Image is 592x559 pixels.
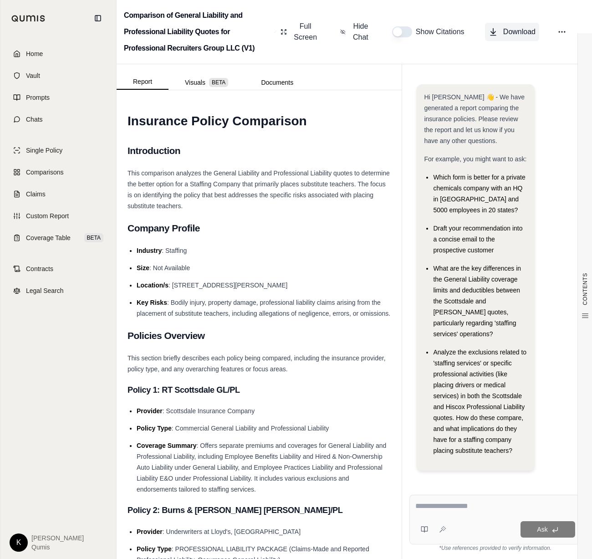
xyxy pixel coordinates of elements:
[337,17,374,46] button: Hide Chat
[6,109,111,129] a: Chats
[6,259,111,279] a: Contracts
[137,545,172,553] span: Policy Type
[137,299,390,317] span: : Bodily injury, property damage, professional liability claims arising from the placement of sub...
[124,7,270,56] h2: Comparison of General Liability and Professional Liability Quotes for Professional Recruiters Gro...
[137,264,149,272] span: Size
[433,225,522,254] span: Draft your recommendation into a concise email to the prospective customer
[11,15,46,22] img: Qumis Logo
[409,544,581,552] div: *Use references provided to verify information.
[6,140,111,160] a: Single Policy
[84,233,103,242] span: BETA
[209,78,228,87] span: BETA
[137,425,172,432] span: Policy Type
[137,407,163,415] span: Provider
[433,265,521,338] span: What are the key differences in the General Liability coverage limits and deductibles between the...
[6,87,111,108] a: Prompts
[26,264,53,273] span: Contracts
[31,543,84,552] span: Qumis
[162,247,187,254] span: : Staffing
[137,299,167,306] span: Key Risks
[521,521,575,538] button: Ask
[26,286,64,295] span: Legal Search
[6,162,111,182] a: Comparisons
[168,282,287,289] span: : [STREET_ADDRESS][PERSON_NAME]
[117,74,168,90] button: Report
[26,93,50,102] span: Prompts
[503,26,536,37] span: Download
[163,407,255,415] span: : Scottsdale Insurance Company
[137,247,162,254] span: Industry
[424,93,525,144] span: Hi [PERSON_NAME] 👋 - We have generated a report comparing the insurance policies. Please review t...
[128,108,391,134] h1: Insurance Policy Comparison
[10,533,28,552] div: K
[433,349,526,454] span: Analyze the exclusions related to 'staffing services' or specific professional activities (like p...
[416,26,467,37] span: Show Citations
[91,11,105,26] button: Collapse sidebar
[137,528,163,535] span: Provider
[26,190,46,199] span: Claims
[137,442,386,493] span: : Offers separate premiums and coverages for General Liability and Professional Liability, includ...
[149,264,190,272] span: : Not Available
[6,206,111,226] a: Custom Report
[582,273,589,305] span: CONTENTS
[351,21,370,43] span: Hide Chat
[26,211,69,221] span: Custom Report
[26,233,71,242] span: Coverage Table
[6,44,111,64] a: Home
[128,219,391,238] h2: Company Profile
[537,526,547,533] span: Ask
[26,146,62,155] span: Single Policy
[128,141,391,160] h2: Introduction
[292,21,318,43] span: Full Screen
[128,502,391,518] h3: Policy 2: Burns & [PERSON_NAME] [PERSON_NAME]/PL
[137,282,168,289] span: Location/s
[128,169,390,210] span: This comparison analyzes the General Liability and Professional Liability quotes to determine the...
[163,528,301,535] span: : Underwriters at Lloyd's, [GEOGRAPHIC_DATA]
[6,281,111,301] a: Legal Search
[485,23,539,41] button: Download
[26,168,63,177] span: Comparisons
[26,71,40,80] span: Vault
[31,533,84,543] span: [PERSON_NAME]
[424,155,526,163] span: For example, you might want to ask:
[128,382,391,398] h3: Policy 1: RT Scottsdale GL/PL
[245,75,310,90] button: Documents
[168,75,245,90] button: Visuals
[26,49,43,58] span: Home
[6,184,111,204] a: Claims
[433,174,525,214] span: Which form is better for a private chemicals company with an HQ in [GEOGRAPHIC_DATA] and 5000 emp...
[277,17,322,46] button: Full Screen
[128,354,386,373] span: This section briefly describes each policy being compared, including the insurance provider, poli...
[172,425,329,432] span: : Commercial General Liability and Professional Liability
[128,326,391,345] h2: Policies Overview
[6,66,111,86] a: Vault
[26,115,43,124] span: Chats
[6,228,111,248] a: Coverage TableBETA
[137,442,197,449] span: Coverage Summary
